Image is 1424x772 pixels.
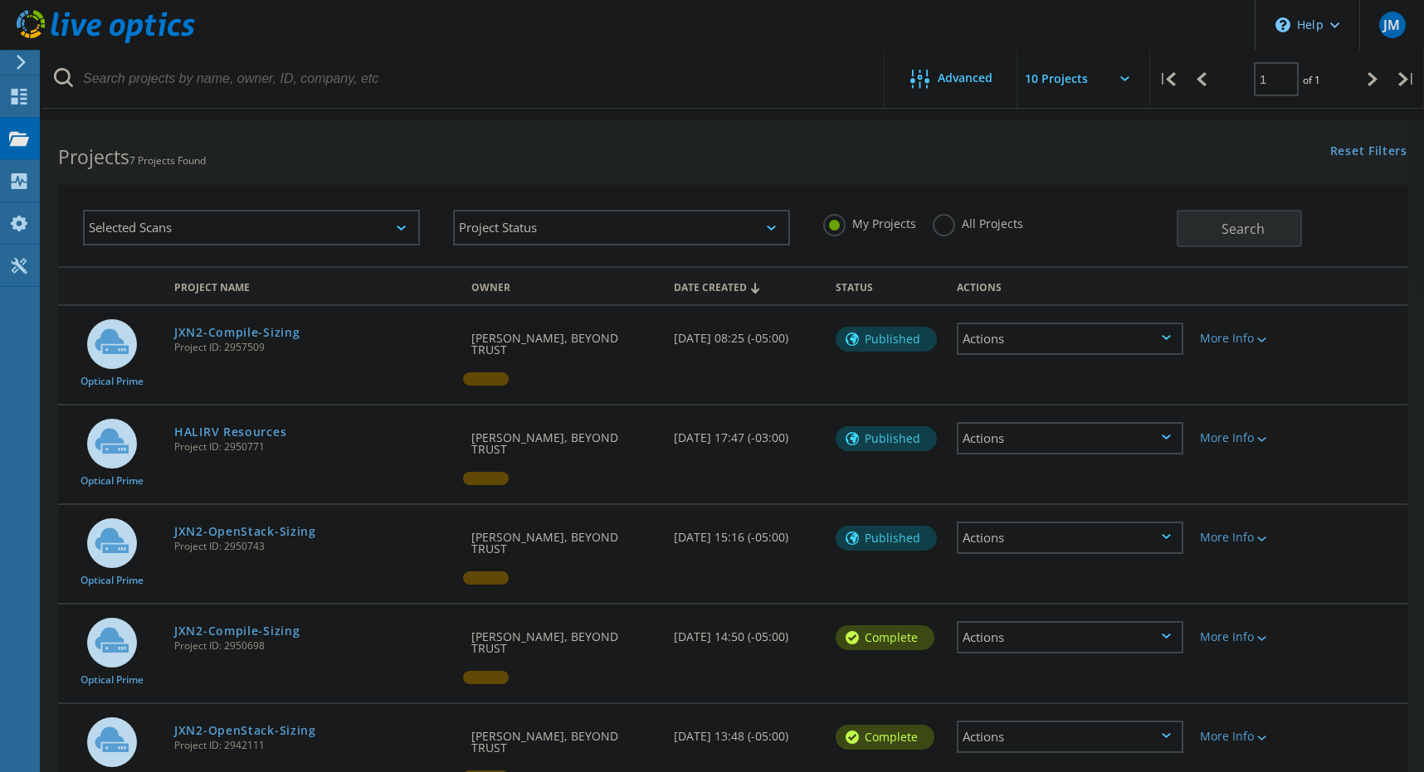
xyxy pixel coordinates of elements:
[453,210,790,245] div: Project Status
[166,270,463,301] div: Project Name
[1383,18,1400,32] span: JM
[836,625,934,650] div: Complete
[129,153,206,168] span: 7 Projects Found
[41,50,885,108] input: Search projects by name, owner, ID, company, etc
[174,342,455,352] span: Project ID: 2957509
[463,405,666,472] div: [PERSON_NAME], BEYOND TRUST
[957,422,1183,454] div: Actions
[836,725,934,750] div: Complete
[949,270,1192,301] div: Actions
[80,376,144,386] span: Optical Prime
[938,72,992,84] span: Advanced
[933,214,1023,230] label: All Projects
[1200,532,1291,543] div: More Info
[827,270,949,301] div: Status
[174,725,316,736] a: JXN2-OpenStack-Sizing
[666,306,827,361] div: [DATE] 08:25 (-05:00)
[957,323,1183,355] div: Actions
[463,704,666,770] div: [PERSON_NAME], BEYOND TRUST
[17,35,195,46] a: Live Optics Dashboard
[836,327,937,352] div: Published
[666,604,827,659] div: [DATE] 14:50 (-05:00)
[957,621,1183,653] div: Actions
[1200,432,1291,444] div: More Info
[463,505,666,571] div: [PERSON_NAME], BEYOND TRUST
[1330,145,1407,159] a: Reset Filters
[1303,73,1320,87] span: of 1
[666,270,827,302] div: Date Created
[1222,220,1265,238] span: Search
[1200,731,1291,742] div: More Info
[1275,17,1290,32] svg: \n
[174,327,300,338] a: JXN2-Compile-Sizing
[80,675,144,685] span: Optical Prime
[957,721,1183,753] div: Actions
[1390,50,1424,109] div: |
[174,625,300,637] a: JXN2-Compile-Sizing
[174,526,316,537] a: JXN2-OpenStack-Sizing
[58,143,129,170] b: Projects
[174,442,455,452] span: Project ID: 2950771
[666,405,827,460] div: [DATE] 17:47 (-03:00)
[80,476,144,486] span: Optical Prime
[174,426,286,438] a: HALIRV Resources
[174,641,455,651] span: Project ID: 2950698
[823,214,916,230] label: My Projects
[463,604,666,671] div: [PERSON_NAME], BEYOND TRUST
[836,526,937,551] div: Published
[666,505,827,560] div: [DATE] 15:16 (-05:00)
[666,704,827,759] div: [DATE] 13:48 (-05:00)
[1200,631,1291,643] div: More Info
[80,575,144,585] span: Optical Prime
[1150,50,1184,109] div: |
[83,210,420,245] div: Selected Scans
[174,541,455,551] span: Project ID: 2950743
[957,522,1183,554] div: Actions
[1200,333,1291,344] div: More Info
[1177,210,1302,247] button: Search
[836,426,937,451] div: Published
[174,740,455,750] span: Project ID: 2942111
[463,270,666,301] div: Owner
[463,306,666,372] div: [PERSON_NAME], BEYOND TRUST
